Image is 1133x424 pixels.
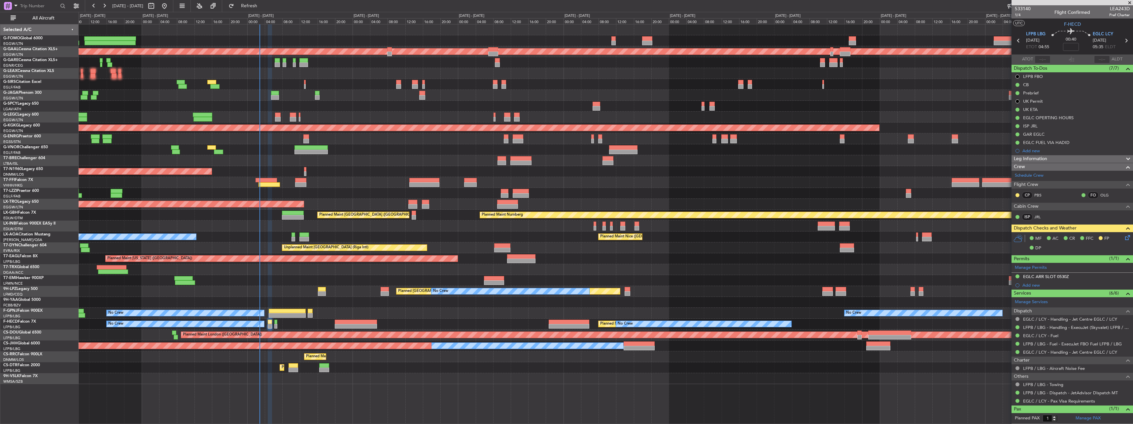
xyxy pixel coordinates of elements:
label: Planned PAX [1015,415,1040,422]
div: EGLC ARR SLOT 0530Z [1023,274,1069,279]
a: T7-LZZIPraetor 600 [3,189,39,193]
span: F-GPNJ [3,309,17,313]
button: All Aircraft [7,13,72,23]
span: Pax [1014,406,1021,413]
span: FP [1104,235,1109,242]
span: Others [1014,373,1028,380]
div: 08:00 [71,18,89,24]
span: DP [1035,245,1041,252]
div: 00:00 [880,18,897,24]
div: 08:00 [704,18,721,24]
a: LX-TROLegacy 650 [3,200,39,204]
a: T7-EMIHawker 900XP [3,276,44,280]
div: 08:00 [493,18,511,24]
a: EDLW/DTM [3,227,23,231]
a: EGGW/LTN [3,118,23,123]
span: 9H-YAA [3,298,18,302]
input: --:-- [1035,55,1050,63]
div: Prebrief [1023,90,1039,96]
div: 16:00 [318,18,335,24]
div: ISP JRL [1023,123,1038,129]
span: CS-RRC [3,352,17,356]
span: Flight Crew [1014,181,1038,189]
a: LFPB/LBG [3,346,20,351]
span: Dispatch Checks and Weather [1014,225,1077,232]
span: AC [1052,235,1058,242]
div: CB [1023,82,1029,88]
a: PBS [1034,192,1049,198]
a: EGGW/LTN [3,52,23,57]
a: EGLF/FAB [3,85,20,90]
a: WMSA/SZB [3,379,23,384]
span: 00:40 [1066,36,1076,43]
div: UK Permit [1023,98,1043,104]
div: 20:00 [124,18,142,24]
a: LFPB/LBG [3,259,20,264]
div: Planned Maint [GEOGRAPHIC_DATA] ([GEOGRAPHIC_DATA]) [319,210,423,220]
div: 20:00 [757,18,774,24]
a: Manage PAX [1076,415,1101,422]
span: [DATE] - [DATE] [112,3,143,9]
span: CS-DTR [3,363,17,367]
div: [DATE] - [DATE] [354,13,379,19]
a: CS-JHHGlobal 6000 [3,341,40,345]
div: 20:00 [335,18,353,24]
div: 20:00 [862,18,880,24]
a: EGLC / LCY - Fuel [1023,333,1058,338]
div: 04:00 [792,18,809,24]
a: LFMN/NCE [3,281,23,286]
span: LX-GBH [3,211,18,215]
div: No Crew [108,319,123,329]
div: 12:00 [194,18,212,24]
div: 08:00 [177,18,194,24]
a: T7-TRXGlobal 6500 [3,265,39,269]
span: Permits [1014,255,1029,263]
div: 20:00 [440,18,458,24]
span: LFPB LBG [1026,31,1046,38]
a: T7-DYNChallenger 604 [3,243,47,247]
div: 00:00 [142,18,159,24]
a: EGGW/LTN [3,96,23,101]
span: LX-TRO [3,200,17,204]
div: 04:00 [897,18,915,24]
a: CS-RRCFalcon 900LX [3,352,42,356]
div: 16:00 [634,18,651,24]
span: 9H-LPZ [3,287,17,291]
a: EGLC / LCY - Pax Visa Requirements [1023,398,1095,404]
div: 08:00 [915,18,932,24]
a: Manage Services [1015,299,1048,305]
div: 08:00 [388,18,405,24]
span: G-GARE [3,58,18,62]
a: EGLF/FAB [3,150,20,155]
div: Planned Maint London ([GEOGRAPHIC_DATA]) [183,330,262,340]
div: Planned Maint Nice ([GEOGRAPHIC_DATA]) [600,232,674,242]
div: [DATE] - [DATE] [881,13,906,19]
span: Cabin Crew [1014,203,1039,210]
a: G-KGKGLegacy 600 [3,124,40,127]
span: 05:35 [1093,44,1103,51]
span: Crew [1014,163,1025,171]
div: 00:00 [458,18,475,24]
div: 04:00 [159,18,177,24]
a: 9H-VSLKFalcon 7X [3,374,38,378]
div: 08:00 [282,18,300,24]
a: 9H-LPZLegacy 500 [3,287,38,291]
span: F-HECD [1064,21,1081,28]
div: 04:00 [581,18,599,24]
span: G-SIRS [3,80,16,84]
div: 16:00 [844,18,862,24]
a: EGGW/LTN [3,205,23,210]
span: (7/7) [1109,65,1119,72]
span: ATOT [1022,56,1033,63]
div: 12:00 [89,18,107,24]
span: G-LEGC [3,113,17,117]
div: [DATE] - [DATE] [459,13,484,19]
div: Add new [1022,148,1130,154]
a: DNMM/LOS [3,172,24,177]
a: CS-DOUGlobal 6500 [3,331,41,335]
a: G-VNORChallenger 650 [3,145,48,149]
span: G-FOMO [3,36,20,40]
div: 16:00 [528,18,546,24]
div: Planned Maint [GEOGRAPHIC_DATA] ([GEOGRAPHIC_DATA]) [600,319,704,329]
span: LEA243D [1109,5,1130,12]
